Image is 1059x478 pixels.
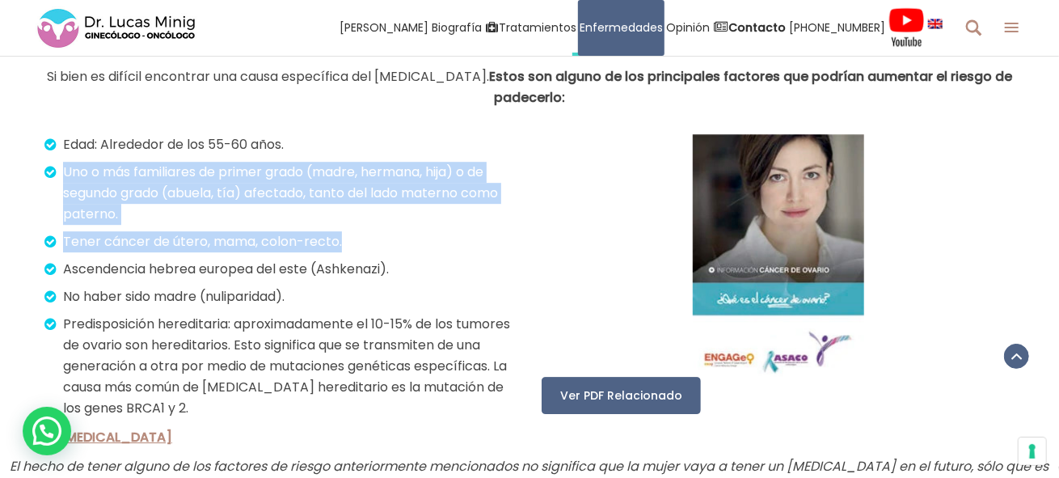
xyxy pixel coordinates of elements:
[560,387,682,404] span: Ver PDF Relacionado
[499,19,576,37] span: Tratamientos
[728,19,786,36] strong: Contacto
[49,286,517,307] p: No haber sido madre (nuliparidad).
[542,377,701,414] a: Ver PDF Relacionado
[432,19,482,37] span: Biografía
[49,231,517,252] p: Tener cáncer de útero, mama, colon-recto.
[59,428,172,446] a: [MEDICAL_DATA]
[693,134,864,377] img: cáncer de ovario
[489,67,1012,107] strong: Estos son alguno de los principales factores que podrían aumentar el riesgo de padecerlo:
[49,314,517,419] p: Predisposición hereditaria: aproximadamente el 10-15% de los tumores de ovario son hereditarios. ...
[888,7,925,48] img: Videos Youtube Ginecología
[789,19,885,37] span: [PHONE_NUMBER]
[44,66,1015,108] p: Si bien es difícil encontrar una causa específica del [MEDICAL_DATA].
[340,19,428,37] span: [PERSON_NAME]
[666,19,710,37] span: Opinión
[49,259,517,280] p: Ascendencia hebrea europea del este (Ashkenazi).
[580,19,663,37] span: Enfermedades
[49,162,517,225] p: Uno o más familiares de primer grado (madre, hermana, hija) o de segundo grado (abuela, tía) afec...
[49,134,517,155] p: Edad: Alrededor de los 55-60 años.
[1019,438,1046,465] button: Sus preferencias de consentimiento para tecnologías de seguimiento
[928,19,943,28] img: language english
